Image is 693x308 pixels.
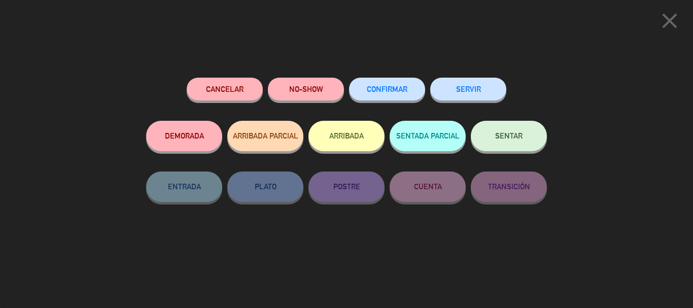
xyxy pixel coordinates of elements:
[471,172,547,202] button: TRANSICIÓN
[495,131,523,140] span: SENTAR
[654,8,685,38] button: close
[146,172,222,202] button: ENTRADA
[227,121,303,151] button: ARRIBADA PARCIAL
[187,78,263,100] button: Cancelar
[349,78,425,100] button: CONFIRMAR
[390,121,466,151] button: SENTADA PARCIAL
[233,131,298,140] span: ARRIBADA PARCIAL
[657,8,682,33] i: close
[471,121,547,151] button: SENTAR
[367,85,407,93] span: CONFIRMAR
[308,172,385,202] button: POSTRE
[430,78,506,100] button: SERVIR
[390,172,466,202] button: CUENTA
[146,121,222,151] button: DEMORADA
[308,121,385,151] button: ARRIBADA
[227,172,303,202] button: PLATO
[268,78,344,100] button: NO-SHOW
